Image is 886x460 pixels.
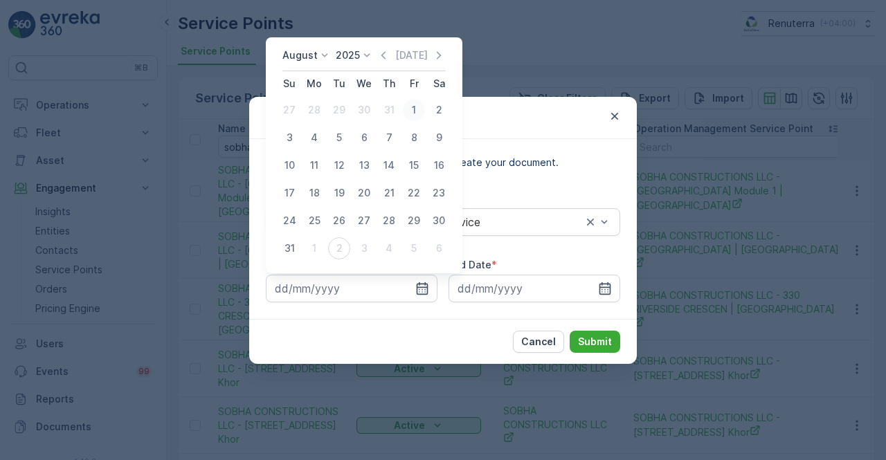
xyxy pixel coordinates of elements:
[403,210,425,232] div: 29
[328,237,350,259] div: 2
[328,127,350,149] div: 5
[277,71,302,96] th: Sunday
[428,182,450,204] div: 23
[378,154,400,176] div: 14
[352,71,377,96] th: Wednesday
[403,154,425,176] div: 15
[395,48,428,62] p: [DATE]
[378,210,400,232] div: 28
[328,182,350,204] div: 19
[328,210,350,232] div: 26
[353,237,375,259] div: 3
[428,154,450,176] div: 16
[353,99,375,121] div: 30
[521,335,556,349] p: Cancel
[353,154,375,176] div: 13
[378,127,400,149] div: 7
[336,48,360,62] p: 2025
[428,210,450,232] div: 30
[278,99,300,121] div: 27
[278,210,300,232] div: 24
[327,71,352,96] th: Tuesday
[578,335,612,349] p: Submit
[401,71,426,96] th: Friday
[303,99,325,121] div: 28
[428,127,450,149] div: 9
[403,182,425,204] div: 22
[426,71,451,96] th: Saturday
[278,127,300,149] div: 3
[303,154,325,176] div: 11
[328,99,350,121] div: 29
[278,237,300,259] div: 31
[266,275,437,302] input: dd/mm/yyyy
[449,275,620,302] input: dd/mm/yyyy
[353,182,375,204] div: 20
[378,99,400,121] div: 31
[303,182,325,204] div: 18
[378,182,400,204] div: 21
[449,259,491,270] label: End Date
[403,237,425,259] div: 5
[353,210,375,232] div: 27
[303,127,325,149] div: 4
[378,237,400,259] div: 4
[513,331,564,353] button: Cancel
[303,210,325,232] div: 25
[377,71,401,96] th: Thursday
[570,331,620,353] button: Submit
[403,127,425,149] div: 8
[428,237,450,259] div: 6
[353,127,375,149] div: 6
[303,237,325,259] div: 1
[428,99,450,121] div: 2
[403,99,425,121] div: 1
[302,71,327,96] th: Monday
[282,48,318,62] p: August
[328,154,350,176] div: 12
[278,154,300,176] div: 10
[278,182,300,204] div: 17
